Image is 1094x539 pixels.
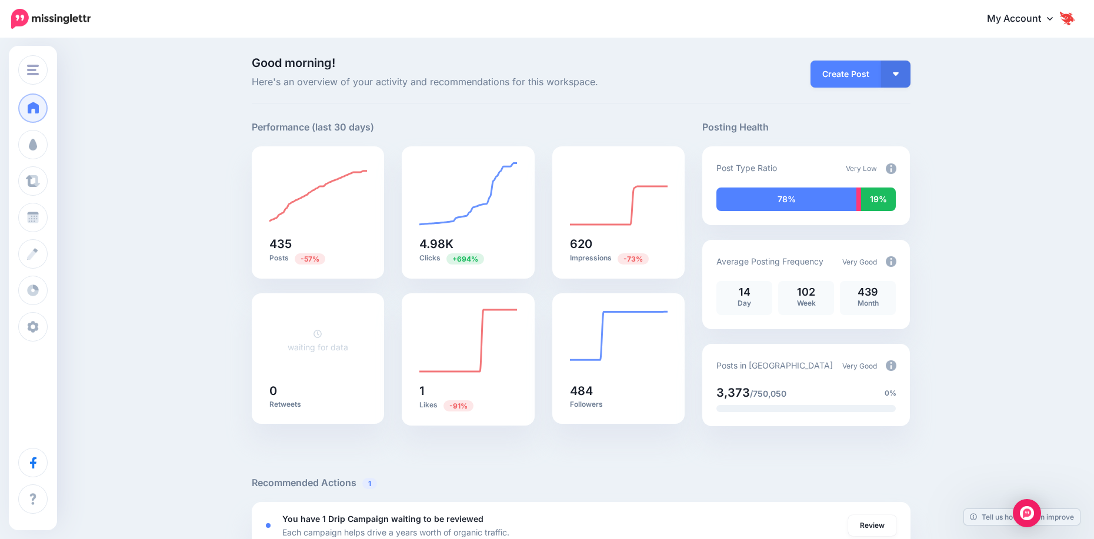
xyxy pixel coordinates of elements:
[886,256,896,267] img: info-circle-grey.png
[27,65,39,75] img: menu.png
[419,385,517,397] h5: 1
[702,120,910,135] h5: Posting Health
[282,525,509,539] p: Each campaign helps drive a years worth of organic traffic.
[288,329,348,352] a: waiting for data
[886,163,896,174] img: info-circle-grey.png
[618,253,649,265] span: Previous period: 2.34K
[570,385,668,397] h5: 484
[716,188,856,211] div: 78% of your posts in the last 30 days have been from Drip Campaigns
[846,287,890,297] p: 439
[722,287,766,297] p: 14
[885,387,896,399] span: 0%
[269,385,367,397] h5: 0
[269,253,367,264] p: Posts
[716,359,833,372] p: Posts in [GEOGRAPHIC_DATA]
[750,389,786,399] span: /750,050
[362,478,377,489] span: 1
[858,299,879,307] span: Month
[252,120,374,135] h5: Performance (last 30 days)
[252,56,335,70] span: Good morning!
[886,360,896,371] img: info-circle-grey.png
[282,514,483,524] b: You have 1 Drip Campaign waiting to be reviewed
[716,386,750,400] span: 3,373
[716,255,823,268] p: Average Posting Frequency
[570,253,668,264] p: Impressions
[856,188,861,211] div: 3% of your posts in the last 30 days have been from Curated content
[893,72,899,76] img: arrow-down-white.png
[266,523,271,528] div: <div class='status-dot small red margin-right'></div>Error
[738,299,751,307] span: Day
[443,400,473,411] span: Previous period: 11
[252,476,910,490] h5: Recommended Actions
[846,164,877,173] span: Very Low
[419,238,517,250] h5: 4.98K
[784,287,828,297] p: 102
[797,299,816,307] span: Week
[570,238,668,250] h5: 620
[295,253,325,265] span: Previous period: 1.01K
[861,188,896,211] div: 19% of your posts in the last 30 days were manually created (i.e. were not from Drip Campaigns or...
[975,5,1076,34] a: My Account
[269,400,367,409] p: Retweets
[252,75,685,90] span: Here's an overview of your activity and recommendations for this workspace.
[842,257,877,266] span: Very Good
[419,400,517,411] p: Likes
[11,9,91,29] img: Missinglettr
[842,361,877,370] span: Very Good
[716,161,777,175] p: Post Type Ratio
[964,509,1080,525] a: Tell us how we can improve
[811,61,881,88] a: Create Post
[848,515,896,536] a: Review
[446,253,484,265] span: Previous period: 627
[269,238,367,250] h5: 435
[570,400,668,409] p: Followers
[1013,499,1041,527] div: Open Intercom Messenger
[419,253,517,264] p: Clicks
